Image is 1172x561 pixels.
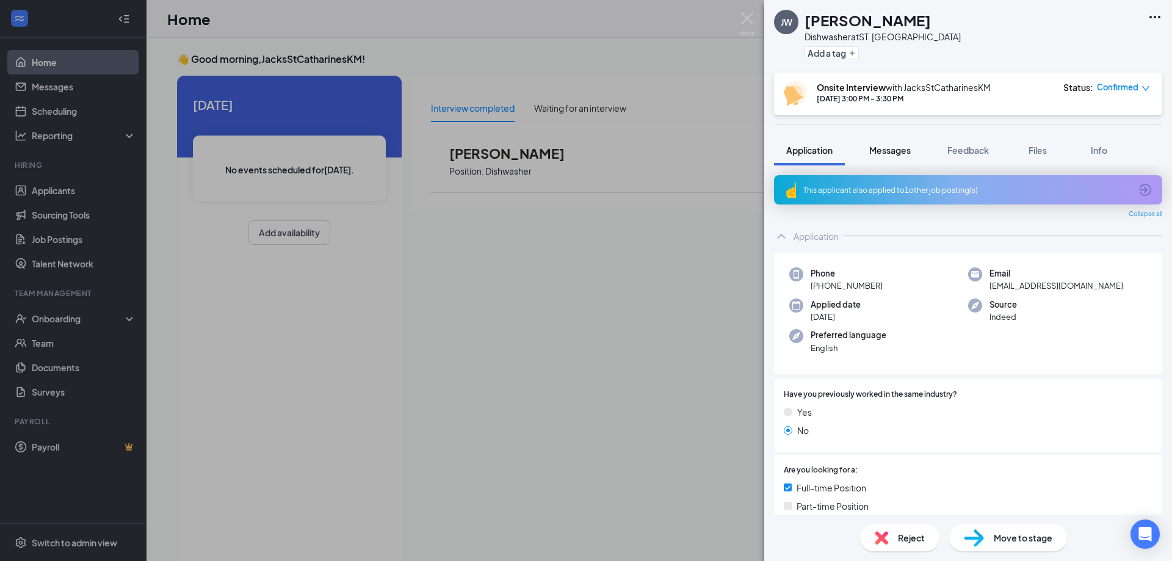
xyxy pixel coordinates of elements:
[1129,209,1162,219] span: Collapse all
[811,342,886,354] span: English
[989,299,1017,311] span: Source
[1063,81,1093,93] div: Status :
[898,531,925,545] span: Reject
[797,499,869,513] span: Part-time Position
[803,185,1130,195] div: This applicant also applied to 1 other job posting(s)
[1029,145,1047,156] span: Files
[1141,84,1150,93] span: down
[811,280,883,292] span: [PHONE_NUMBER]
[784,465,858,476] span: Are you looking for a:
[797,481,866,494] span: Full-time Position
[989,280,1123,292] span: [EMAIL_ADDRESS][DOMAIN_NAME]
[811,267,883,280] span: Phone
[811,311,861,323] span: [DATE]
[794,230,839,242] div: Application
[811,329,886,341] span: Preferred language
[817,82,886,93] b: Onsite Interview
[797,424,809,437] span: No
[989,311,1017,323] span: Indeed
[1138,183,1152,197] svg: ArrowCircle
[1091,145,1107,156] span: Info
[805,10,931,31] h1: [PERSON_NAME]
[1097,81,1138,93] span: Confirmed
[947,145,989,156] span: Feedback
[869,145,911,156] span: Messages
[817,93,991,104] div: [DATE] 3:00 PM - 3:30 PM
[797,405,812,419] span: Yes
[781,16,792,28] div: JW
[805,31,961,43] div: Dishwasher at ST. [GEOGRAPHIC_DATA]
[989,267,1123,280] span: Email
[786,145,833,156] span: Application
[848,49,856,57] svg: Plus
[784,389,957,400] span: Have you previously worked in the same industry?
[805,46,859,59] button: PlusAdd a tag
[817,81,991,93] div: with JacksStCatharinesKM
[1130,519,1160,549] div: Open Intercom Messenger
[811,299,861,311] span: Applied date
[774,229,789,244] svg: ChevronUp
[1148,10,1162,24] svg: Ellipses
[994,531,1052,545] span: Move to stage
